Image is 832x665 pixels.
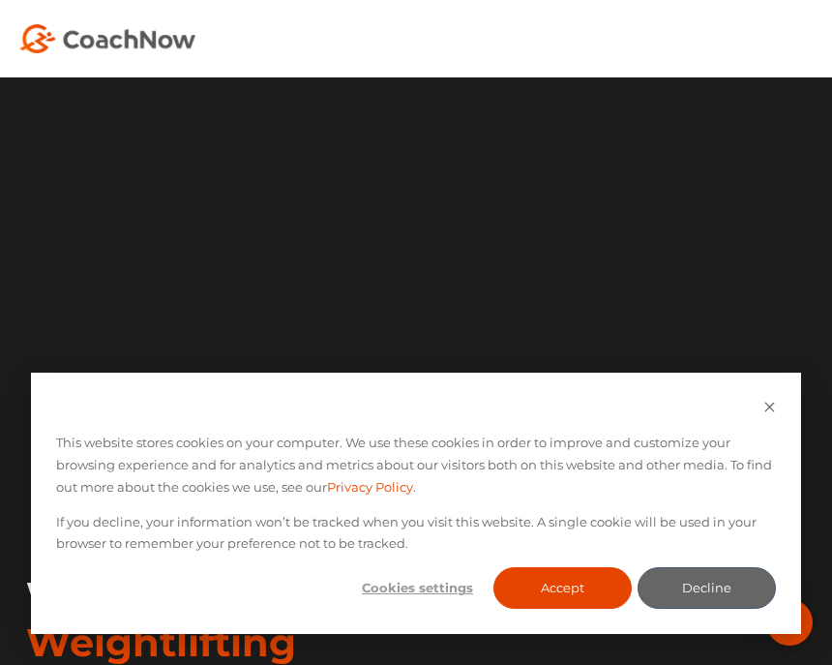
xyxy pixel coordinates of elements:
a: Privacy Policy [327,476,413,499]
button: Cookies settings [348,567,487,609]
img: Coach Now [19,24,195,53]
p: If you decline, your information won’t be tracked when you visit this website. A single cookie wi... [56,511,776,556]
p: This website stores cookies on your computer. We use these cookies in order to improve and custom... [56,432,776,498]
button: Dismiss cookie banner [763,398,776,420]
button: Accept [493,567,632,609]
button: Decline [638,567,776,609]
div: Cookie banner [31,373,801,634]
